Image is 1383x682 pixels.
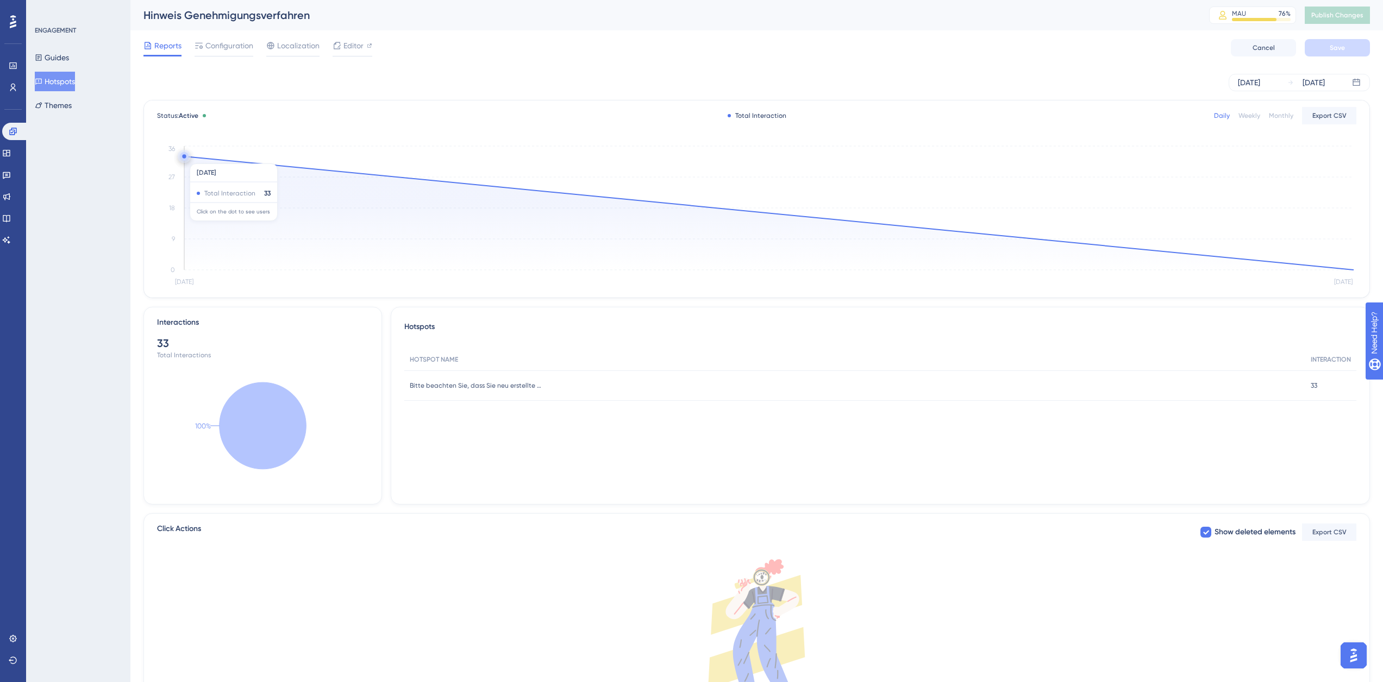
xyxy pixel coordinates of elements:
span: Cancel [1253,43,1275,52]
text: 100% [195,422,211,430]
span: Click Actions [157,522,201,542]
tspan: 27 [168,173,175,181]
span: Hotspots [404,320,435,340]
span: Status: [157,111,198,120]
div: MAU [1232,9,1246,18]
button: Publish Changes [1305,7,1370,24]
div: Hinweis Genehmigungsverfahren [143,8,1182,23]
div: [DATE] [1303,76,1325,89]
div: 76 % [1279,9,1291,18]
div: Daily [1214,111,1230,120]
span: Bitte beachten Sie, dass Sie neu erstellte Genehmigungsprozesse erst aktiv schalten müssen, damit... [410,381,546,390]
div: Interactions [157,316,199,329]
span: Localization [277,39,320,52]
div: Weekly [1238,111,1260,120]
button: Themes [35,96,72,115]
tspan: 36 [168,145,175,153]
tspan: 0 [171,266,175,274]
iframe: UserGuiding AI Assistant Launcher [1337,639,1370,672]
div: 33 [157,336,368,351]
span: Export CSV [1312,528,1347,536]
span: Need Help? [26,3,68,16]
span: Active [179,112,198,119]
div: [DATE] [1238,76,1260,89]
tspan: 9 [172,235,175,243]
span: INTERACTION [1311,355,1351,364]
span: Show deleted elements [1215,526,1296,539]
span: Configuration [205,39,253,52]
span: Editor [343,39,364,52]
span: HOTSPOT NAME [410,355,458,364]
button: Hotspots [35,72,75,91]
div: Total Interaction [728,111,786,120]
span: Export CSV [1312,111,1347,120]
button: Cancel [1231,39,1296,56]
button: Save [1305,39,1370,56]
span: Save [1330,43,1345,52]
tspan: [DATE] [1334,278,1353,286]
tspan: [DATE] [175,278,193,286]
span: 33 [1311,381,1317,390]
span: Publish Changes [1311,11,1363,20]
div: Monthly [1269,111,1293,120]
div: ENGAGEMENT [35,26,76,35]
span: Reports [154,39,182,52]
button: Export CSV [1302,107,1356,124]
button: Guides [35,48,69,67]
button: Export CSV [1302,523,1356,541]
tspan: 18 [169,204,175,212]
